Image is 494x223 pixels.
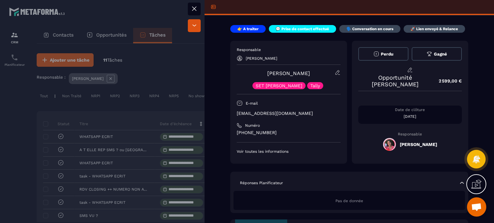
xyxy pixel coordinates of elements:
[381,52,393,56] span: Perdu
[267,70,310,76] a: [PERSON_NAME]
[346,26,393,31] p: 🗣️ Conversation en cours
[358,132,462,136] p: Responsable
[358,114,462,119] p: [DATE]
[410,26,458,31] p: 🚀 Lien envoyé & Relance
[246,101,258,106] p: E-mail
[276,26,329,31] p: 💬 Prise de contact effectué
[237,149,341,154] p: Voir toutes les informations
[256,83,302,88] p: SET [PERSON_NAME]
[358,107,462,112] p: Date de clôture
[412,47,462,61] button: Gagné
[237,110,341,116] p: [EMAIL_ADDRESS][DOMAIN_NAME]
[237,26,259,31] p: 👉 A traiter
[246,56,277,61] p: [PERSON_NAME]
[237,130,341,136] p: [PHONE_NUMBER]
[310,83,320,88] p: Tally
[434,52,447,56] span: Gagné
[240,180,283,185] p: Réponses Planificateur
[400,142,437,147] h5: [PERSON_NAME]
[245,123,260,128] p: Numéro
[358,74,433,88] p: Opportunité [PERSON_NAME]
[335,199,363,203] span: Pas de donnée
[237,47,341,52] p: Responsable
[358,47,408,61] button: Perdu
[467,197,486,217] div: Ouvrir le chat
[432,75,462,87] p: 2 599,00 €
